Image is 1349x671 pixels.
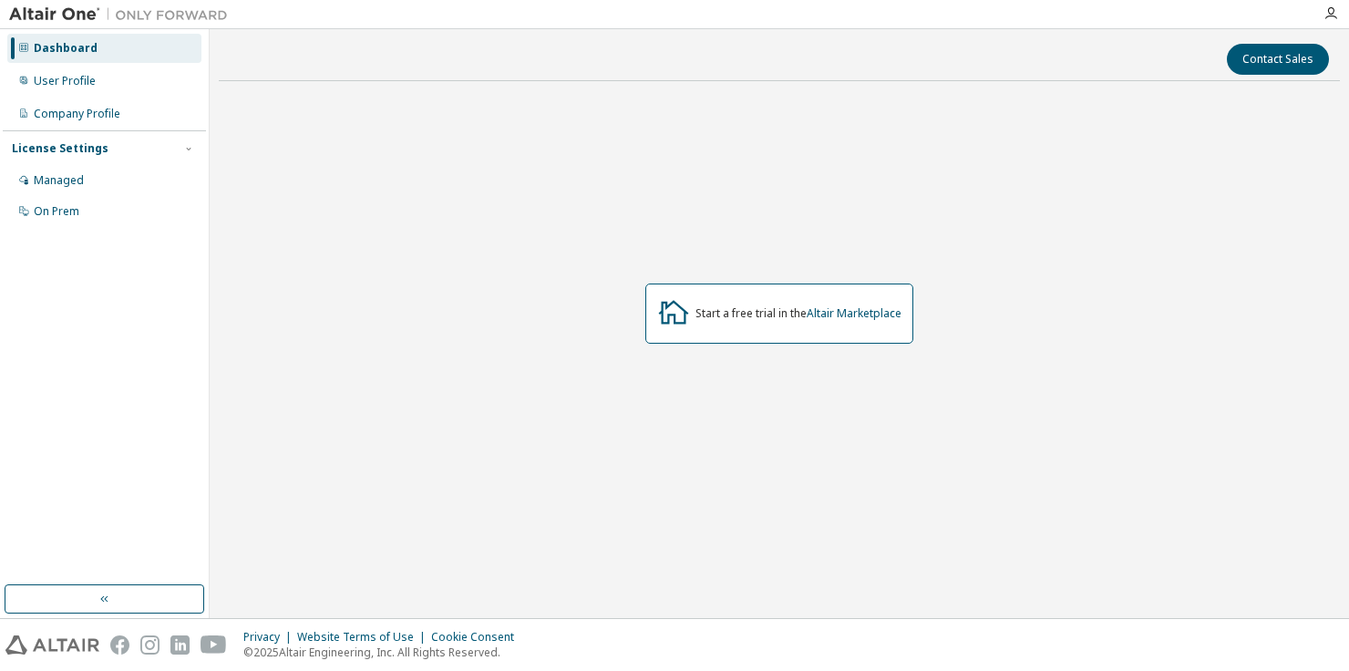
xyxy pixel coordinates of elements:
[34,41,98,56] div: Dashboard
[170,635,190,655] img: linkedin.svg
[243,630,297,645] div: Privacy
[140,635,160,655] img: instagram.svg
[9,5,237,24] img: Altair One
[297,630,431,645] div: Website Terms of Use
[431,630,525,645] div: Cookie Consent
[34,204,79,219] div: On Prem
[807,305,901,321] a: Altair Marketplace
[34,107,120,121] div: Company Profile
[12,141,108,156] div: License Settings
[243,645,525,660] p: © 2025 Altair Engineering, Inc. All Rights Reserved.
[34,74,96,88] div: User Profile
[34,173,84,188] div: Managed
[1227,44,1329,75] button: Contact Sales
[110,635,129,655] img: facebook.svg
[5,635,99,655] img: altair_logo.svg
[201,635,227,655] img: youtube.svg
[695,306,901,321] div: Start a free trial in the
